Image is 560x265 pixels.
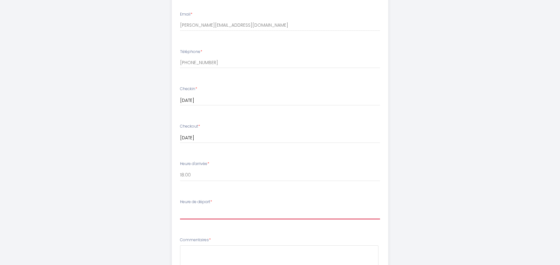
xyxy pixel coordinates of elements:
label: Checkin [180,86,197,92]
label: Téléphone [180,49,202,55]
label: Heure d'arrivée [180,161,209,167]
label: Commentaires [180,237,211,243]
label: Email [180,11,192,17]
label: Checkout [180,123,200,129]
label: Heure de départ [180,199,212,205]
